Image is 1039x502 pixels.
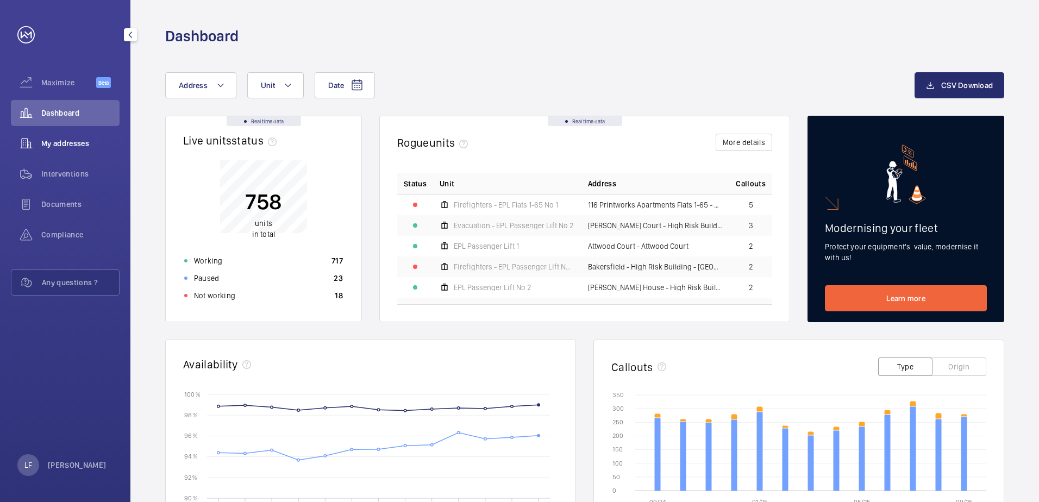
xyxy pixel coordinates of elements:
span: status [231,134,281,147]
button: Unit [247,72,304,98]
h2: Live units [183,134,281,147]
span: My addresses [41,138,120,149]
span: Beta [96,77,111,88]
text: 96 % [184,432,198,440]
span: 2 [749,242,753,250]
text: 100 % [184,390,201,398]
p: in total [245,218,282,240]
span: Documents [41,199,120,210]
button: Date [315,72,375,98]
span: 116 Printworks Apartments Flats 1-65 - High Risk Building - 116 Printworks Apartments Flats 1-65 [588,201,723,209]
span: Maximize [41,77,96,88]
span: Interventions [41,168,120,179]
span: EPL Passenger Lift No 2 [454,284,531,291]
text: 250 [612,418,623,426]
h2: Callouts [611,360,653,374]
span: Evacuation - EPL Passenger Lift No 2 [454,222,574,229]
p: Protect your equipment's value, modernise it with us! [825,241,987,263]
span: Address [179,81,208,90]
span: EPL Passenger Lift 1 [454,242,519,250]
h2: Rogue [397,136,472,149]
p: Working [194,255,222,266]
p: 23 [334,273,343,284]
text: 0 [612,487,616,494]
p: [PERSON_NAME] [48,460,107,470]
h2: Modernising your fleet [825,221,987,235]
img: marketing-card.svg [886,145,926,204]
p: 18 [335,290,343,301]
text: 350 [612,391,624,399]
span: units [255,219,272,228]
span: CSV Download [941,81,993,90]
text: 200 [612,432,623,440]
span: units [429,136,473,149]
text: 100 [612,460,623,467]
p: 758 [245,188,282,215]
span: 5 [749,201,753,209]
text: 98 % [184,411,198,419]
span: 3 [749,222,753,229]
h1: Dashboard [165,26,239,46]
text: 50 [612,473,620,481]
text: 92 % [184,473,197,481]
div: Real time data [548,116,622,126]
button: More details [716,134,772,151]
span: Compliance [41,229,120,240]
text: 150 [612,445,623,453]
span: Firefighters - EPL Flats 1-65 No 1 [454,201,558,209]
button: Origin [932,357,986,376]
span: [PERSON_NAME] House - High Risk Building - [PERSON_NAME][GEOGRAPHIC_DATA] [588,284,723,291]
button: Address [165,72,236,98]
span: Attwood Court - Attwood Court [588,242,689,250]
span: Firefighters - EPL Passenger Lift No 2 [454,263,575,271]
a: Learn more [825,285,987,311]
text: 94 % [184,453,198,460]
p: 717 [331,255,343,266]
span: Unit [440,178,454,189]
text: 300 [612,405,624,412]
button: Type [878,357,932,376]
div: Real time data [227,116,301,126]
span: 2 [749,263,753,271]
span: Address [588,178,616,189]
p: Status [404,178,427,189]
p: Not working [194,290,235,301]
text: 90 % [184,494,198,501]
span: Bakersfield - High Risk Building - [GEOGRAPHIC_DATA] [588,263,723,271]
span: Date [328,81,344,90]
span: Callouts [736,178,766,189]
span: [PERSON_NAME] Court - High Risk Building - [PERSON_NAME][GEOGRAPHIC_DATA] [588,222,723,229]
p: Paused [194,273,219,284]
p: LF [24,460,32,470]
span: 2 [749,284,753,291]
span: Unit [261,81,275,90]
span: Any questions ? [42,277,119,288]
span: Dashboard [41,108,120,118]
h2: Availability [183,357,238,371]
button: CSV Download [915,72,1004,98]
